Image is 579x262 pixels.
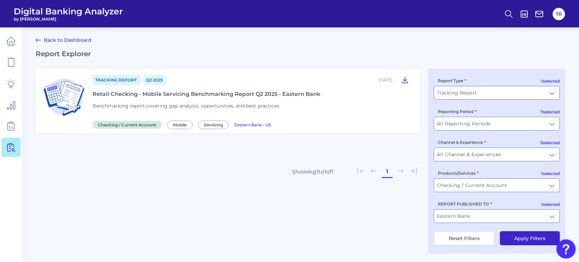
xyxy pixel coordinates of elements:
[167,121,195,128] a: Mobile
[234,121,271,128] a: Eastern Bank - US
[438,171,479,176] label: Products/Services
[167,121,193,129] span: Mobile
[292,169,334,175] div: Showing 1 to 1 of 1
[14,6,123,16] span: Digital Banking Analyzer
[434,231,494,245] button: Reset Filters
[500,231,560,245] button: Apply Filters
[382,166,393,177] button: 1
[14,16,123,22] span: by [PERSON_NAME]
[93,121,164,128] a: Checking / Current Account
[556,239,576,259] button: Open Resource Center
[93,91,320,97] div: Retail Checking - Mobile Servicing Benchmarking Report Q2 2025 - Eastern Bank
[438,109,477,114] label: Reporting Period
[553,8,565,20] button: TR
[234,122,271,127] span: Eastern Bank - US
[379,77,393,83] div: [DATE]
[398,74,412,85] button: Retail Checking - Mobile Servicing Benchmarking Report Q2 2025 - Eastern Bank
[93,75,140,85] a: Tracking Report
[41,74,87,120] img: Checking / Current Account
[438,78,466,83] label: Report Type
[36,50,565,58] h2: Report Explorer
[143,75,167,85] a: Q2 2025
[93,103,279,109] span: Benchmarking report covering gap analysis, opportunities, and best practices
[36,36,91,44] a: Back to Dashboard
[438,201,492,207] label: REPORT PUBLISHED TO
[438,140,486,145] label: Channel & Experience
[198,121,232,128] a: Servicing
[93,121,162,129] span: Checking / Current Account
[198,121,229,129] span: Servicing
